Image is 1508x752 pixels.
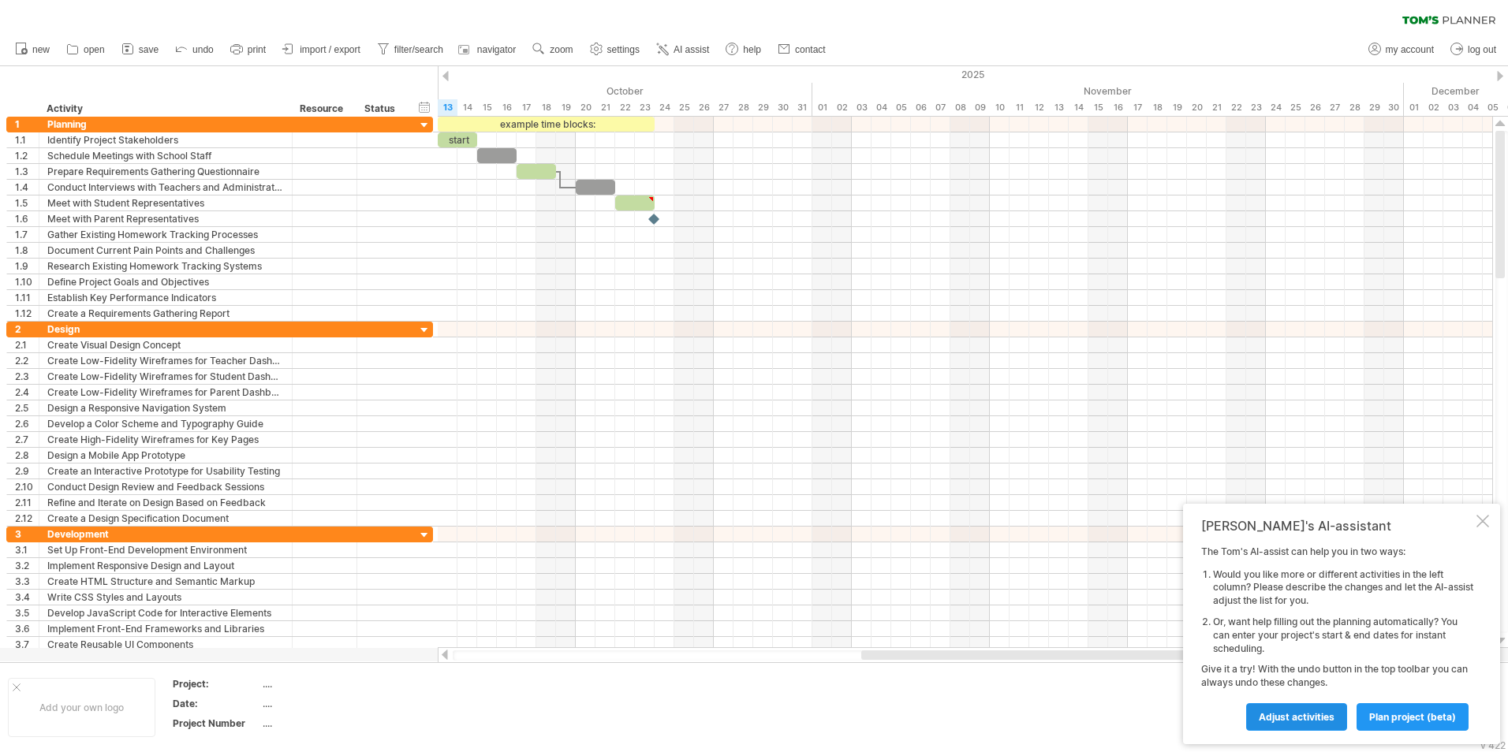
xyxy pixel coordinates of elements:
div: Create a Design Specification Document [47,511,284,526]
div: 1.12 [15,306,39,321]
div: 3.7 [15,637,39,652]
div: Monday, 17 November 2025 [1128,99,1148,116]
a: navigator [456,39,521,60]
div: Saturday, 18 October 2025 [536,99,556,116]
div: Friday, 17 October 2025 [517,99,536,116]
div: Create HTML Structure and Semantic Markup [47,574,284,589]
div: Tuesday, 21 October 2025 [595,99,615,116]
span: open [84,44,105,55]
div: 2 [15,322,39,337]
div: Friday, 24 October 2025 [655,99,674,116]
div: 2.5 [15,400,39,415]
div: 1.3 [15,164,39,179]
div: Document Current Pain Points and Challenges [47,243,284,258]
div: The Tom's AI-assist can help you in two ways: Give it a try! With the undo button in the top tool... [1201,545,1473,730]
div: Create High-Fidelity Wireframes for Key Pages [47,432,284,447]
a: plan project (beta) [1357,703,1469,731]
a: import / export [278,39,365,60]
div: October 2025 [201,83,812,99]
span: log out [1468,44,1496,55]
div: Status [364,101,399,117]
div: example time blocks: [438,117,655,132]
div: 2.8 [15,448,39,463]
span: print [248,44,266,55]
div: Create Low-Fidelity Wireframes for Parent Dashboard [47,385,284,400]
div: Meet with Parent Representatives [47,211,284,226]
span: help [743,44,761,55]
div: Project Number [173,717,259,730]
div: Tuesday, 18 November 2025 [1148,99,1167,116]
span: AI assist [674,44,709,55]
div: 2.11 [15,495,39,510]
div: Thursday, 6 November 2025 [911,99,931,116]
div: Thursday, 30 October 2025 [773,99,793,116]
div: 3 [15,527,39,542]
div: 1.9 [15,259,39,274]
span: plan project (beta) [1369,711,1456,723]
div: 2.2 [15,353,39,368]
div: Friday, 5 December 2025 [1483,99,1502,116]
div: Add your own logo [8,678,155,737]
div: Thursday, 27 November 2025 [1325,99,1345,116]
div: 3.3 [15,574,39,589]
div: Research Existing Homework Tracking Systems [47,259,284,274]
div: 1.11 [15,290,39,305]
div: 1.10 [15,274,39,289]
span: import / export [300,44,360,55]
span: navigator [477,44,516,55]
a: contact [774,39,831,60]
div: 1.7 [15,227,39,242]
div: Wednesday, 5 November 2025 [891,99,911,116]
div: Sunday, 26 October 2025 [694,99,714,116]
a: new [11,39,54,60]
div: Prepare Requirements Gathering Questionnaire [47,164,284,179]
div: Set Up Front-End Development Environment [47,542,284,557]
div: Create Low-Fidelity Wireframes for Student Dashboard [47,369,284,384]
div: Thursday, 4 December 2025 [1463,99,1483,116]
div: Develop a Color Scheme and Typography Guide [47,416,284,431]
li: Or, want help filling out the planning automatically? You can enter your project's start & end da... [1213,616,1473,655]
div: Identify Project Stakeholders [47,132,284,147]
div: Create Visual Design Concept [47,337,284,352]
div: 2.7 [15,432,39,447]
div: Monday, 1 December 2025 [1404,99,1424,116]
div: Sunday, 19 October 2025 [556,99,576,116]
div: Friday, 28 November 2025 [1345,99,1364,116]
div: Implement Responsive Design and Layout [47,558,284,573]
div: Planning [47,117,284,132]
div: Monday, 20 October 2025 [576,99,595,116]
div: Sunday, 23 November 2025 [1246,99,1266,116]
div: 1.6 [15,211,39,226]
div: Sunday, 30 November 2025 [1384,99,1404,116]
div: Wednesday, 19 November 2025 [1167,99,1187,116]
span: my account [1386,44,1434,55]
div: Wednesday, 12 November 2025 [1029,99,1049,116]
div: Activity [47,101,283,117]
div: 3.6 [15,621,39,636]
a: log out [1446,39,1501,60]
div: Monday, 3 November 2025 [852,99,872,116]
div: start [438,132,477,147]
div: [PERSON_NAME]'s AI-assistant [1201,518,1473,534]
span: filter/search [394,44,443,55]
div: Monday, 10 November 2025 [990,99,1010,116]
div: Conduct Design Review and Feedback Sessions [47,479,284,494]
a: print [226,39,271,60]
a: filter/search [373,39,448,60]
div: Date: [173,697,259,710]
div: Friday, 14 November 2025 [1069,99,1088,116]
div: Wednesday, 15 October 2025 [477,99,497,116]
div: Create a Requirements Gathering Report [47,306,284,321]
a: help [722,39,766,60]
div: .... [263,677,395,691]
div: 1.8 [15,243,39,258]
div: Thursday, 13 November 2025 [1049,99,1069,116]
div: 1.1 [15,132,39,147]
div: Sunday, 9 November 2025 [970,99,990,116]
div: Resource [300,101,348,117]
div: Conduct Interviews with Teachers and Administrators [47,180,284,195]
div: .... [263,717,395,730]
span: zoom [550,44,573,55]
span: Adjust activities [1259,711,1334,723]
div: Saturday, 1 November 2025 [812,99,832,116]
